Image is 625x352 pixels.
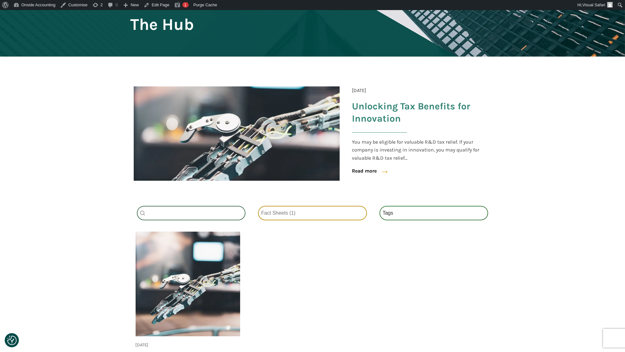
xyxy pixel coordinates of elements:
span: 1 [184,3,186,7]
div: [DATE] [136,341,148,349]
a: Unlocking Tax Benefits for Innovation [352,102,485,141]
span: Unlocking Tax Benefits for Innovation [352,100,485,125]
img: Revisit consent button [7,336,17,345]
span: [DATE] [352,86,367,95]
div: → [374,164,390,179]
h1: The Hub [131,16,194,33]
button: Consent Preferences [7,336,17,345]
a: Read more [352,167,377,175]
span: Visual Safari [582,3,605,7]
span: You may be eligible for valuable R&D tax relief. If your company is investing in innovation, you ... [352,138,485,162]
img: Robotic arm depicting innovation [134,86,340,181]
